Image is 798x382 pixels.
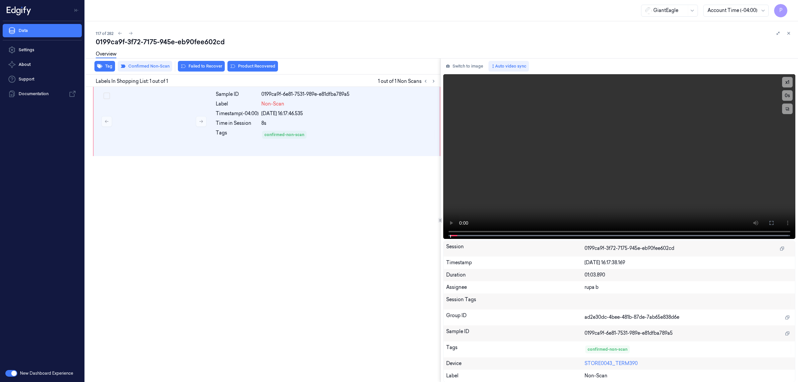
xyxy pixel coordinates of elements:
[261,110,436,117] div: [DATE] 16:17:46.535
[446,344,585,355] div: Tags
[118,61,172,72] button: Confirmed Non-Scan
[216,91,259,98] div: Sample ID
[96,51,116,58] a: Overview
[216,100,259,107] div: Label
[446,372,585,379] div: Label
[71,5,82,16] button: Toggle Navigation
[3,58,82,71] button: About
[446,259,585,266] div: Timestamp
[585,360,792,367] div: STORE0043_TERM390
[216,129,259,140] div: Tags
[446,243,585,254] div: Session
[261,120,436,127] div: 8s
[782,77,793,88] button: x1
[774,4,787,17] button: P
[3,73,82,86] a: Support
[3,43,82,57] a: Settings
[227,61,278,72] button: Product Recovered
[178,61,225,72] button: Failed to Recover
[94,61,115,72] button: Tag
[103,93,110,99] button: Select row
[96,78,168,85] span: Labels In Shopping List: 1 out of 1
[585,245,674,252] span: 0199ca9f-3f72-7175-945e-eb90fee602cd
[488,61,529,72] button: Auto video sync
[446,296,585,307] div: Session Tags
[3,24,82,37] a: Data
[446,360,585,367] div: Device
[261,91,436,98] div: 0199ca9f-6e81-7531-989e-e81dfba789a5
[446,328,585,339] div: Sample ID
[585,372,607,379] span: Non-Scan
[443,61,486,72] button: Switch to image
[585,284,792,291] div: rupa b
[585,259,792,266] div: [DATE] 16:17:38.169
[96,31,113,36] span: 117 of 282
[3,87,82,100] a: Documentation
[216,110,259,117] div: Timestamp (-04:00)
[264,132,304,138] div: confirmed-non-scan
[446,312,585,323] div: Group ID
[585,272,792,279] div: 01:03.890
[585,330,673,337] span: 0199ca9f-6e81-7531-989e-e81dfba789a5
[261,100,284,107] span: Non-Scan
[446,272,585,279] div: Duration
[96,37,793,47] div: 0199ca9f-3f72-7175-945e-eb90fee602cd
[216,120,259,127] div: Time in Session
[585,314,679,321] span: ad2e30dc-4bee-481b-87de-7ab65e838d6e
[378,77,438,85] span: 1 out of 1 Non Scans
[588,346,627,352] div: confirmed-non-scan
[782,90,793,101] button: 0s
[446,284,585,291] div: Assignee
